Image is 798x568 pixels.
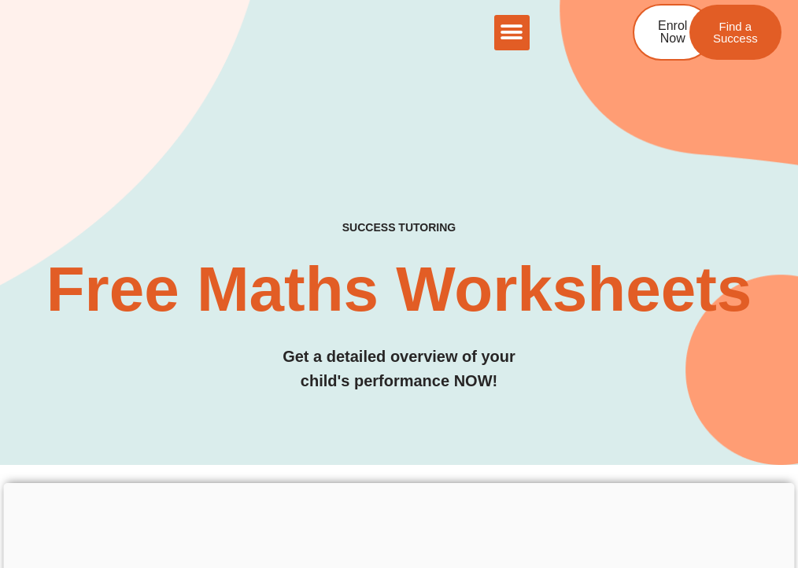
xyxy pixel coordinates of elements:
[689,5,781,60] a: Find a Success
[40,345,759,393] h3: Get a detailed overview of your child's performance NOW!
[658,20,687,45] span: Enrol Now
[40,221,759,234] h4: SUCCESS TUTORING​
[633,4,712,61] a: Enrol Now
[713,20,758,44] span: Find a Success
[719,492,798,568] iframe: Chat Widget
[40,258,759,321] h2: Free Maths Worksheets​
[494,15,530,50] div: Menu Toggle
